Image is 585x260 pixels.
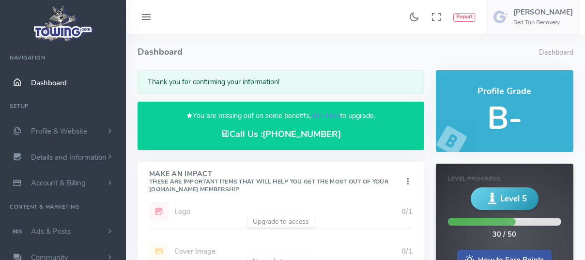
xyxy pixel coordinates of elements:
[505,164,585,260] iframe: Conversations
[500,193,527,205] span: Level 5
[138,34,539,70] h4: Dashboard
[149,110,413,122] p: You are missing out on some benefits, to upgrade.
[31,227,71,236] span: Ads & Posts
[513,19,573,26] h6: Red Top Recovery
[448,176,561,182] h6: Level Progress
[31,3,96,44] img: logo
[31,153,107,162] span: Details and Information
[447,101,562,136] h5: B-
[31,126,87,136] span: Profile & Website
[311,111,340,121] a: click here
[493,9,508,25] img: user-image
[262,128,341,140] a: [PHONE_NUMBER]
[493,229,516,240] div: 30 / 50
[31,178,86,188] span: Account & Billing
[149,178,388,193] small: These are important items that will help you get the most out of your [DOMAIN_NAME] Membership
[149,129,413,139] h4: Call Us :
[149,170,403,194] h4: Make An Impact
[31,78,67,88] span: Dashboard
[138,70,424,94] div: Thank you for confirming your information!
[513,8,573,16] h5: [PERSON_NAME]
[447,87,562,96] h4: Profile Grade
[453,13,475,22] button: Report
[539,47,573,58] li: Dashboard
